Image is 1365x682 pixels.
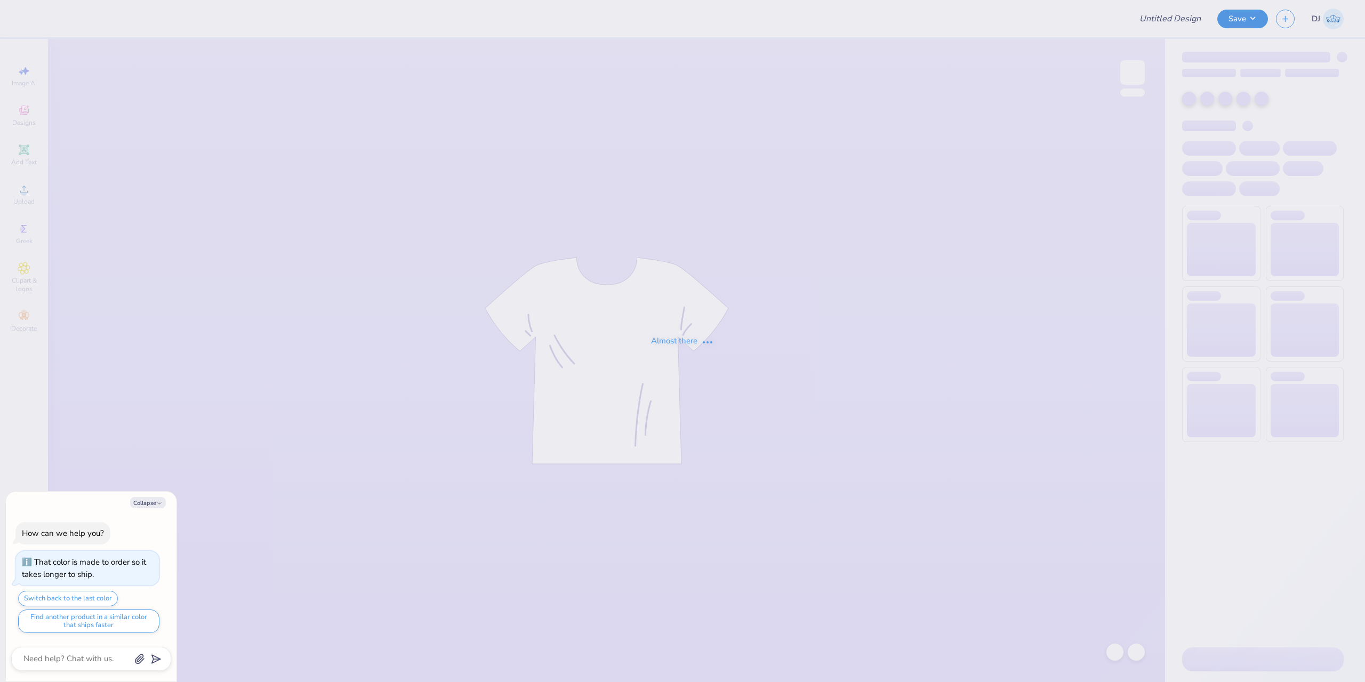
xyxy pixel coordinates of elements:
div: That color is made to order so it takes longer to ship. [22,557,146,580]
button: Switch back to the last color [18,591,118,606]
div: Almost there [651,335,714,347]
button: Find another product in a similar color that ships faster [18,609,159,633]
button: Collapse [130,497,166,508]
div: How can we help you? [22,528,104,539]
